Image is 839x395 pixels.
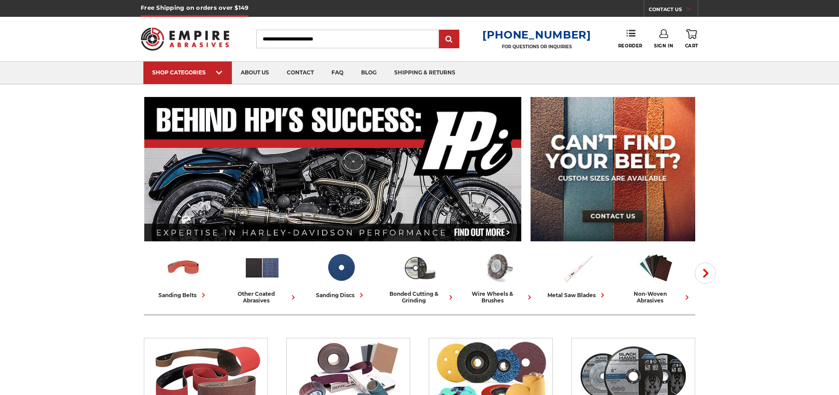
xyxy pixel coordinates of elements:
[620,290,692,304] div: non-woven abrasives
[278,62,323,84] a: contact
[244,249,281,286] img: Other Coated Abrasives
[316,290,366,300] div: sanding discs
[226,290,298,304] div: other coated abrasives
[685,29,698,49] a: Cart
[685,43,698,49] span: Cart
[654,43,673,49] span: Sign In
[695,263,716,284] button: Next
[541,249,613,300] a: metal saw blades
[165,249,202,286] img: Sanding Belts
[620,249,692,304] a: non-woven abrasives
[226,249,298,304] a: other coated abrasives
[649,4,698,17] a: CONTACT US
[618,29,643,48] a: Reorder
[482,28,591,41] a: [PHONE_NUMBER]
[638,249,674,286] img: Non-woven Abrasives
[158,290,208,300] div: sanding belts
[323,249,359,286] img: Sanding Discs
[352,62,385,84] a: blog
[462,249,534,304] a: wire wheels & brushes
[401,249,438,286] img: Bonded Cutting & Grinding
[232,62,278,84] a: about us
[440,31,458,48] input: Submit
[305,249,377,300] a: sanding discs
[141,22,229,56] img: Empire Abrasives
[482,44,591,50] p: FOR QUESTIONS OR INQUIRIES
[323,62,352,84] a: faq
[547,290,607,300] div: metal saw blades
[618,43,643,49] span: Reorder
[147,249,219,300] a: sanding belts
[384,249,455,304] a: bonded cutting & grinding
[144,97,522,241] img: Banner for an interview featuring Horsepower Inc who makes Harley performance upgrades featured o...
[462,290,534,304] div: wire wheels & brushes
[480,249,517,286] img: Wire Wheels & Brushes
[531,97,695,241] img: promo banner for custom belts.
[385,62,464,84] a: shipping & returns
[384,290,455,304] div: bonded cutting & grinding
[152,69,223,76] div: SHOP CATEGORIES
[559,249,596,286] img: Metal Saw Blades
